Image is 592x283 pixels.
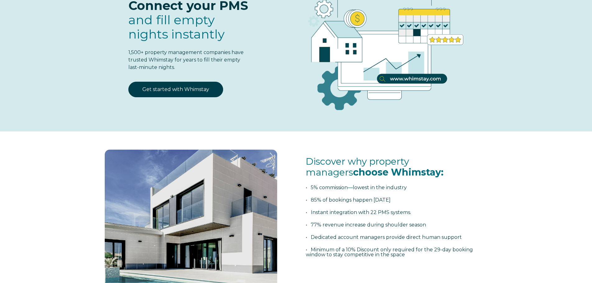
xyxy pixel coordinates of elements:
[353,167,443,178] span: choose Whimstay:
[306,197,391,203] span: • 85% of bookings happen [DATE]
[306,209,411,215] span: • Instant integration with 22 PMS systems.
[306,234,462,240] span: • Dedicated account managers provide direct human support
[306,156,443,178] span: Discover why property managers
[306,247,473,258] span: • Minimum of a 10% Discount only required for the 29-day booking window to stay competitive in th...
[306,222,426,228] span: • 77% revenue increase during shoulder season
[128,12,225,42] span: and
[128,12,225,42] span: fill empty nights instantly
[306,185,407,190] span: • 5% commission—lowest in the industry
[128,82,223,97] a: Get started with Whimstay
[128,49,244,70] span: 1,500+ property management companies have trusted Whimstay for years to fill their empty last-min...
